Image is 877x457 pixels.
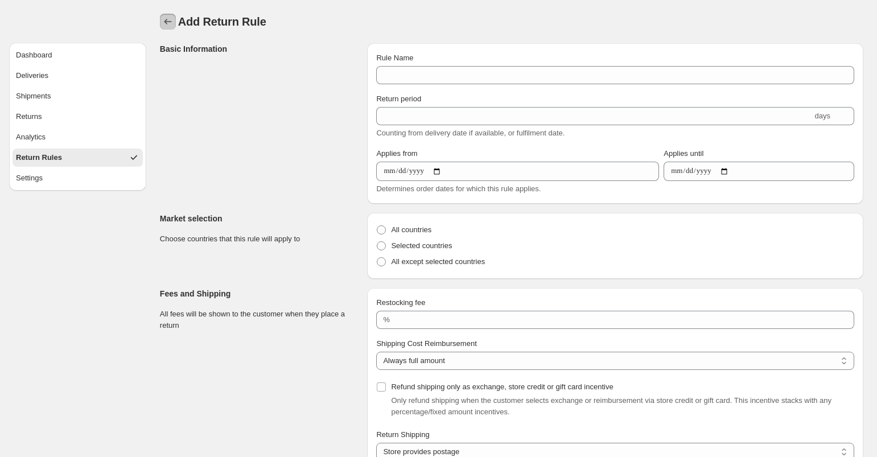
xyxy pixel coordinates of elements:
span: All countries [391,225,431,234]
span: Selected countries [391,241,452,250]
span: Restocking fee [376,298,425,307]
span: Return Shipping [376,430,429,439]
div: Return Rules [16,152,62,163]
button: Settings [13,169,143,187]
div: Deliveries [16,70,48,81]
h3: Market selection [160,213,359,224]
h3: Fees and Shipping [160,288,359,299]
span: Add Return Rule [178,15,266,28]
button: Dashboard [13,46,143,64]
span: Only refund shipping when the customer selects exchange or reimbursement via store credit or gift... [391,396,831,416]
span: Refund shipping only as exchange, store credit or gift card incentive [391,382,613,391]
div: Settings [16,172,43,184]
button: Shipments [13,87,143,105]
div: Analytics [16,131,46,143]
div: Shipments [16,90,51,102]
button: Return Rules [13,149,143,167]
div: Returns [16,111,42,122]
span: days [815,112,830,120]
button: Deliveries [13,67,143,85]
p: All fees will be shown to the customer when they place a return [160,308,359,331]
h3: Basic Information [160,43,359,55]
span: % [383,315,390,324]
span: Applies from [376,149,417,158]
span: Counting from delivery date if available, or fulfilment date. [376,129,565,137]
button: Analytics [13,128,143,146]
button: Returns [13,108,143,126]
span: Return period [376,94,421,103]
span: All except selected countries [391,257,485,266]
span: Shipping Cost Reimbursement [376,339,476,348]
div: Dashboard [16,50,52,61]
span: Rule Name [376,53,413,62]
span: Applies until [664,149,703,158]
p: Choose countries that this rule will apply to [160,233,359,245]
span: Determines order dates for which this rule applies. [376,184,541,193]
